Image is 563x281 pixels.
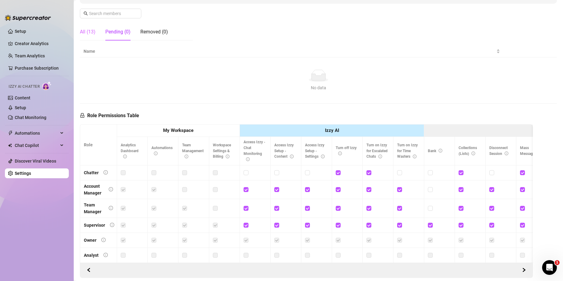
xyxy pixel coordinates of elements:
[336,146,357,156] span: Turn off Izzy
[42,81,52,90] img: AI Chatter
[185,155,188,158] span: info-circle
[542,260,557,275] iframe: Intercom live chat
[366,143,388,159] span: Turn on Izzy for Escalated Chats
[84,222,105,229] div: Supervisor
[290,155,294,158] span: info-circle
[151,146,173,156] span: Automations
[5,15,51,21] img: logo-BBDzfeDw.svg
[182,143,204,159] span: Team Management
[87,268,91,272] span: left
[105,28,131,36] div: Pending (0)
[101,238,106,242] span: info-circle
[110,223,114,227] span: info-circle
[321,155,325,158] span: info-circle
[84,48,495,55] span: Name
[80,113,85,118] span: lock
[439,149,442,152] span: info-circle
[519,265,529,275] button: Scroll Backward
[86,84,551,91] div: No data
[15,39,64,48] a: Creator Analytics
[213,143,231,159] span: Workspace Settings & Billing
[84,11,88,16] span: search
[163,128,194,133] strong: My Workspace
[109,206,113,210] span: info-circle
[89,10,133,17] input: Search members
[15,63,64,73] a: Purchase Subscription
[15,159,56,164] a: Discover Viral Videos
[84,252,99,259] div: Analyst
[378,155,382,158] span: info-circle
[305,143,325,159] span: Access Izzy Setup - Settings
[84,265,94,275] button: Scroll Forward
[80,112,139,119] h5: Role Permissions Table
[123,155,127,158] span: info-circle
[140,28,168,36] div: Removed (0)
[15,95,30,100] a: Content
[80,28,96,36] div: All (13)
[109,187,113,191] span: info-circle
[80,45,504,57] th: Name
[104,170,108,175] span: info-circle
[15,29,26,34] a: Setup
[555,260,560,265] span: 1
[338,152,342,155] span: info-circle
[84,169,99,176] div: Chatter
[428,149,442,153] span: Bank
[325,128,339,133] strong: Izzy AI
[84,183,104,196] div: Account Manager
[80,125,117,165] th: Role
[459,146,477,156] span: Collections (Lists)
[9,84,40,90] span: Izzy AI Chatter
[15,140,58,150] span: Chat Copilot
[246,157,250,161] span: info-circle
[489,146,508,156] span: Disconnect Session
[471,152,475,155] span: info-circle
[397,143,418,159] span: Turn on Izzy for Time Wasters
[104,253,108,257] span: info-circle
[274,143,294,159] span: Access Izzy Setup - Content
[15,171,31,176] a: Settings
[8,143,12,148] img: Chat Copilot
[154,152,158,155] span: info-circle
[244,140,265,162] span: Access Izzy - Chat Monitoring
[15,115,46,120] a: Chat Monitoring
[121,143,139,159] span: Analytics Dashboard
[15,128,58,138] span: Automations
[520,146,541,156] span: Mass Message
[226,155,229,158] span: info-circle
[8,131,13,136] span: thunderbolt
[505,152,508,155] span: info-circle
[15,53,45,58] a: Team Analytics
[84,202,104,215] div: Team Manager
[413,155,416,158] span: info-circle
[84,237,96,244] div: Owner
[522,268,526,272] span: right
[15,105,26,110] a: Setup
